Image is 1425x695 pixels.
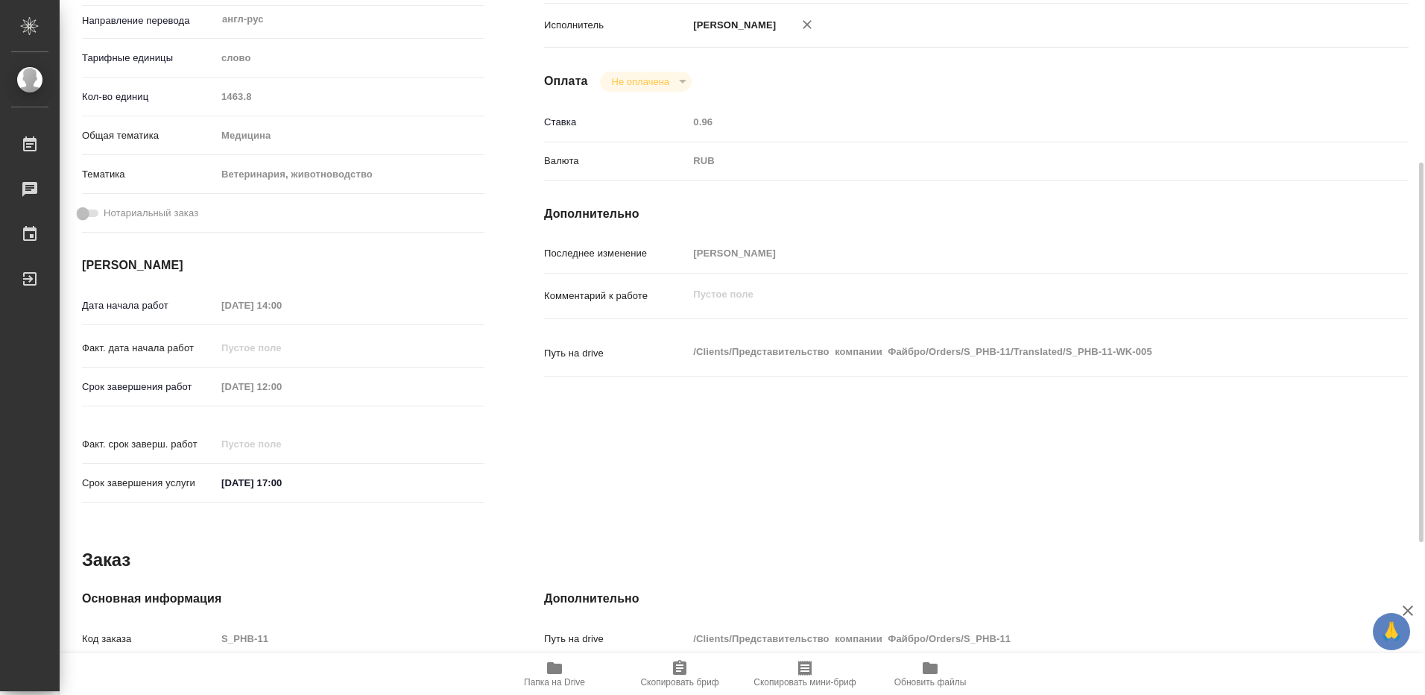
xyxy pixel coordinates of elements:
[524,677,585,688] span: Папка на Drive
[216,162,484,187] div: Ветеринария, животноводство
[607,75,674,88] button: Не оплачена
[216,295,347,316] input: Пустое поле
[544,154,688,169] p: Валюта
[688,148,1336,174] div: RUB
[82,298,216,313] p: Дата начала работ
[688,111,1336,133] input: Пустое поле
[492,653,617,695] button: Папка на Drive
[544,72,588,90] h4: Оплата
[544,205,1409,223] h4: Дополнительно
[82,167,216,182] p: Тематика
[544,346,688,361] p: Путь на drive
[82,437,216,452] p: Факт. срок заверш. работ
[688,339,1336,365] textarea: /Clients/Представительство компании Файбро/Orders/S_PHB-11/Translated/S_PHB-11-WK-005
[544,246,688,261] p: Последнее изменение
[216,45,484,71] div: слово
[82,13,216,28] p: Направление перевода
[868,653,993,695] button: Обновить файлы
[82,548,130,572] h2: Заказ
[82,51,216,66] p: Тарифные единицы
[216,433,347,455] input: Пустое поле
[894,677,967,688] span: Обновить файлы
[216,123,484,148] div: Медицина
[544,289,688,304] p: Комментарий к работе
[82,476,216,491] p: Срок завершения услуги
[216,86,484,107] input: Пустое поле
[640,677,718,688] span: Скопировать бриф
[104,206,198,221] span: Нотариальный заказ
[82,380,216,394] p: Срок завершения работ
[753,677,856,688] span: Скопировать мини-бриф
[688,628,1336,650] input: Пустое поле
[82,89,216,104] p: Кол-во единиц
[1373,613,1410,650] button: 🙏
[791,8,824,41] button: Удалить исполнителя
[216,337,347,359] input: Пустое поле
[617,653,742,695] button: Скопировать бриф
[82,128,216,143] p: Общая тематика
[600,72,692,92] div: Не оплачена
[82,341,216,356] p: Факт. дата начала работ
[82,257,484,274] h4: [PERSON_NAME]
[544,115,688,130] p: Ставка
[216,628,484,650] input: Пустое поле
[688,242,1336,264] input: Пустое поле
[544,632,688,647] p: Путь на drive
[1379,616,1404,647] span: 🙏
[688,18,776,33] p: [PERSON_NAME]
[216,376,347,397] input: Пустое поле
[742,653,868,695] button: Скопировать мини-бриф
[216,472,347,494] input: ✎ Введи что-нибудь
[82,590,484,608] h4: Основная информация
[544,18,688,33] p: Исполнитель
[82,632,216,647] p: Код заказа
[544,590,1409,608] h4: Дополнительно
